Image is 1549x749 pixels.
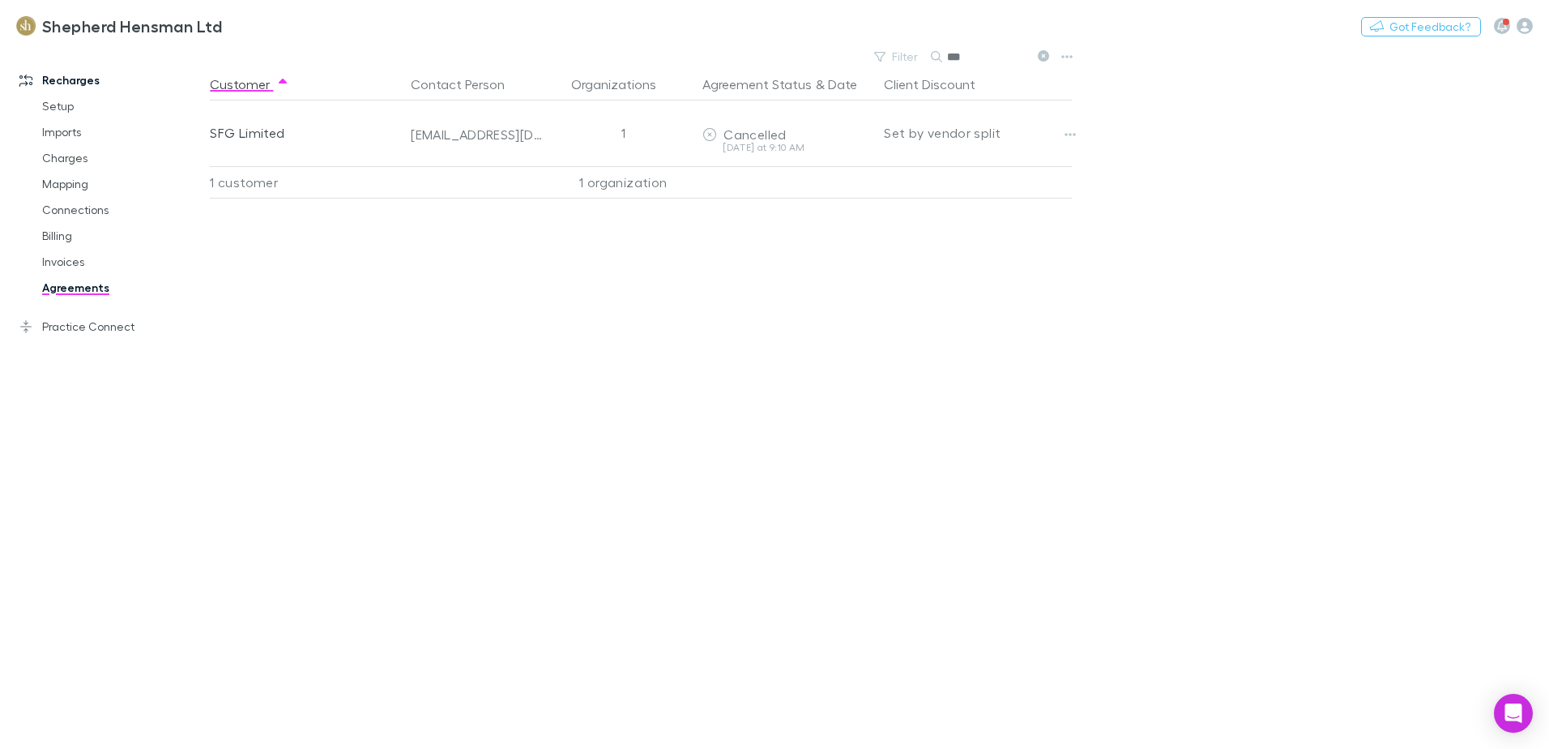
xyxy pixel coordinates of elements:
[411,126,544,143] div: [EMAIL_ADDRESS][DOMAIN_NAME]
[26,93,219,119] a: Setup
[866,47,928,66] button: Filter
[210,101,398,165] div: SFG Limited
[702,143,871,152] div: [DATE] at 9:10 AM
[571,68,676,101] button: Organizations
[550,101,696,165] div: 1
[26,197,219,223] a: Connections
[411,68,524,101] button: Contact Person
[26,145,219,171] a: Charges
[26,249,219,275] a: Invoices
[1361,17,1481,36] button: Got Feedback?
[3,314,219,340] a: Practice Connect
[1494,694,1533,733] div: Open Intercom Messenger
[210,68,289,101] button: Customer
[828,68,857,101] button: Date
[26,171,219,197] a: Mapping
[6,6,232,45] a: Shepherd Hensman Ltd
[702,68,812,101] button: Agreement Status
[16,16,36,36] img: Shepherd Hensman Ltd's Logo
[210,166,404,199] div: 1 customer
[884,101,1072,165] div: Set by vendor split
[884,68,995,101] button: Client Discount
[26,223,219,249] a: Billing
[26,275,219,301] a: Agreements
[26,119,219,145] a: Imports
[702,68,871,101] div: &
[723,126,786,142] span: Cancelled
[550,166,696,199] div: 1 organization
[3,67,219,93] a: Recharges
[42,16,222,36] h3: Shepherd Hensman Ltd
